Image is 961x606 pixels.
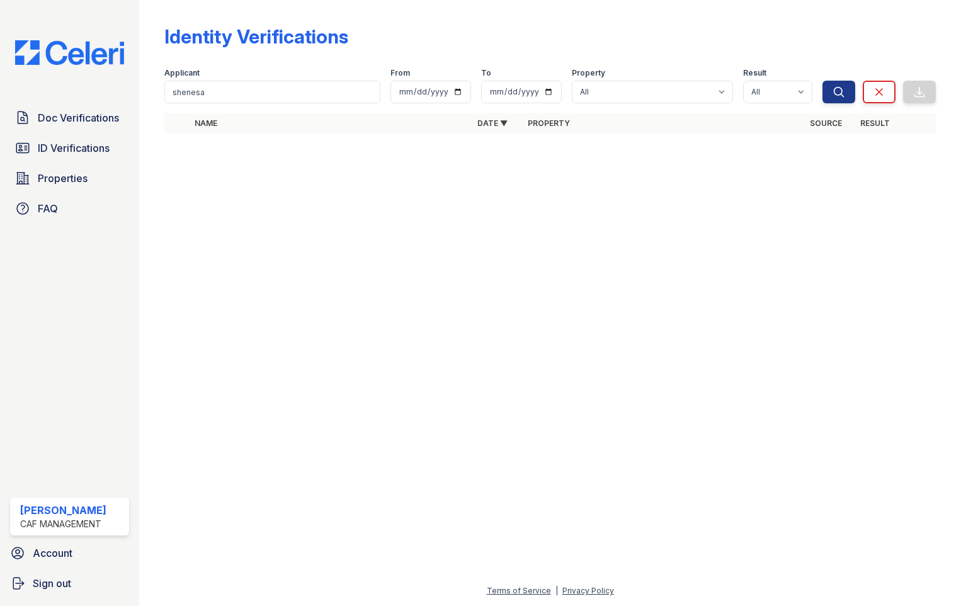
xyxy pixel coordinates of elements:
a: Account [5,540,134,566]
label: Applicant [164,68,200,78]
span: FAQ [38,201,58,216]
a: Property [528,118,570,128]
span: ID Verifications [38,140,110,156]
a: FAQ [10,196,129,221]
label: To [481,68,491,78]
div: CAF Management [20,518,106,530]
input: Search by name or phone number [164,81,380,103]
label: Result [743,68,766,78]
a: ID Verifications [10,135,129,161]
label: Property [572,68,605,78]
span: Account [33,546,72,561]
a: Privacy Policy [562,586,614,595]
a: Date ▼ [477,118,508,128]
div: [PERSON_NAME] [20,503,106,518]
span: Doc Verifications [38,110,119,125]
div: Identity Verifications [164,25,348,48]
div: | [555,586,558,595]
img: CE_Logo_Blue-a8612792a0a2168367f1c8372b55b34899dd931a85d93a1a3d3e32e68fde9ad4.png [5,40,134,65]
a: Name [195,118,217,128]
a: Properties [10,166,129,191]
span: Properties [38,171,88,186]
label: From [390,68,410,78]
span: Sign out [33,576,71,591]
a: Source [810,118,842,128]
a: Doc Verifications [10,105,129,130]
a: Terms of Service [487,586,551,595]
a: Sign out [5,571,134,596]
a: Result [860,118,890,128]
